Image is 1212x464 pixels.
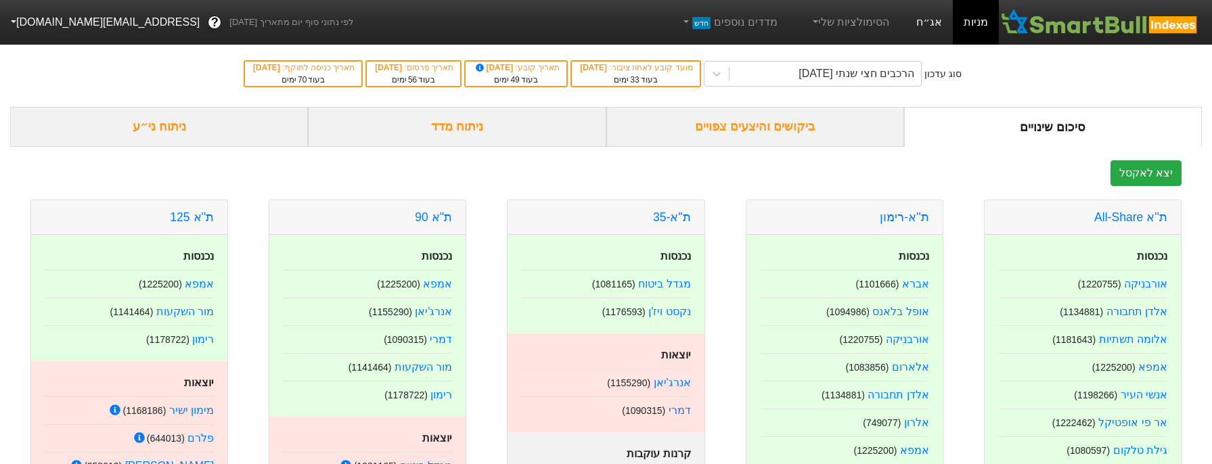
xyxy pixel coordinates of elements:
a: ת''א All-Share [1094,210,1167,224]
a: אלדן תחבורה [1106,306,1167,317]
a: ת''א 90 [415,210,452,224]
small: ( 1178722 ) [146,334,189,345]
strong: נכנסות [660,250,691,262]
a: אלדן תחבורה [868,389,928,400]
a: אופל בלאנס [872,306,928,317]
a: מור השקעות [156,306,214,317]
span: 49 [510,75,519,85]
strong: נכנסות [422,250,452,262]
div: ניתוח מדד [308,107,606,147]
small: ( 1134881 ) [822,390,865,400]
a: אמפא [423,278,452,289]
a: אורבניקה [886,333,929,345]
a: אלרון [904,417,929,428]
div: בעוד ימים [579,74,692,86]
div: ניתוח ני״ע [10,107,308,147]
a: הסימולציות שלי [805,9,895,36]
a: אלומה תשתיות [1099,333,1167,345]
div: הרכבים חצי שנתי [DATE] [799,66,914,82]
small: ( 1080597 ) [1067,445,1110,456]
a: אמפא [1138,361,1167,373]
small: ( 1225200 ) [1092,362,1136,373]
a: נקסט ויז'ן [648,306,691,317]
div: בעוד ימים [472,74,560,86]
strong: נכנסות [183,250,214,262]
small: ( 1083856 ) [846,362,889,373]
span: 33 [630,75,639,85]
a: רימון [192,333,214,345]
strong: נכנסות [1137,250,1167,262]
div: בעוד ימים [374,74,453,86]
span: 70 [298,75,307,85]
small: ( 1222462 ) [1052,417,1096,428]
a: מור השקעות [395,361,452,373]
a: אר פי אופטיקל [1098,417,1167,428]
small: ( 1176593 ) [602,306,646,317]
a: אנרג'יאן [654,377,691,388]
small: ( 1220755 ) [840,334,883,345]
strong: יוצאות [422,432,452,444]
small: ( 1178722 ) [384,390,428,400]
small: ( 1094986 ) [826,306,870,317]
div: תאריך פרסום : [374,62,453,74]
small: ( 644013 ) [147,433,185,444]
span: ? [211,14,219,32]
a: אורבניקה [1124,278,1167,289]
small: ( 1168186 ) [122,405,166,416]
small: ( 1220755 ) [1078,279,1121,289]
a: מדדים נוספיםחדש [675,9,783,36]
div: תאריך כניסה לתוקף : [252,62,355,74]
small: ( 1155290 ) [607,377,650,388]
div: מועד קובע לאחוז ציבור : [579,62,692,74]
a: מגדל ביטוח [638,278,690,289]
a: ת''א 125 [170,210,214,224]
strong: יוצאות [184,377,214,388]
a: מימון ישיר [169,404,214,416]
a: אלארום [892,361,929,373]
small: ( 1225200 ) [377,279,420,289]
a: גילת טלקום [1113,444,1167,456]
small: ( 1134881 ) [1060,306,1103,317]
div: בעוד ימים [252,74,355,86]
a: דמרי [430,333,452,345]
a: אנרג'יאן [415,306,452,317]
a: ת''א-רימון [880,210,929,224]
div: סוג עדכון [924,67,962,81]
small: ( 1225200 ) [139,279,182,289]
span: 56 [408,75,417,85]
small: ( 1141464 ) [110,306,153,317]
div: סיכום שינויים [904,107,1202,147]
span: [DATE] [474,63,516,72]
span: [DATE] [580,63,609,72]
div: תאריך קובע : [472,62,560,74]
small: ( 1090315 ) [622,405,665,416]
a: דמרי [669,404,691,416]
small: ( 1090315 ) [384,334,427,345]
a: אברא [902,278,929,289]
small: ( 1181643 ) [1052,334,1096,345]
div: ביקושים והיצעים צפויים [606,107,904,147]
a: אמפא [185,278,214,289]
span: [DATE] [375,63,404,72]
small: ( 1141464 ) [349,362,392,373]
strong: יוצאות [661,349,691,361]
small: ( 1225200 ) [854,445,897,456]
span: [DATE] [253,63,282,72]
strong: קרנות עוקבות [627,448,690,459]
a: אמפא [900,444,929,456]
span: לפי נתוני סוף יום מתאריך [DATE] [229,16,353,29]
span: חדש [692,17,711,29]
small: ( 1155290 ) [369,306,412,317]
a: ת"א-35 [653,210,691,224]
button: יצא לאקסל [1110,160,1182,186]
a: פלרם [187,432,214,444]
small: ( 749077 ) [863,417,901,428]
a: רימון [430,389,452,400]
small: ( 1081165 ) [592,279,635,289]
small: ( 1198266 ) [1074,390,1117,400]
strong: נכנסות [899,250,929,262]
a: אנשי העיר [1121,389,1167,400]
small: ( 1101666 ) [856,279,899,289]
